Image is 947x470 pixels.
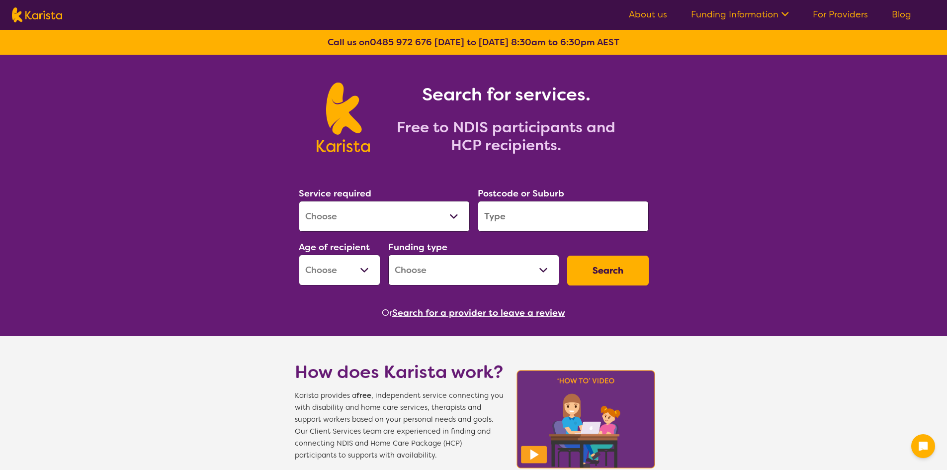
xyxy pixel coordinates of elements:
a: For Providers [813,8,868,20]
h1: How does Karista work? [295,360,504,384]
input: Type [478,201,649,232]
a: Funding Information [691,8,789,20]
img: Karista logo [12,7,62,22]
b: Call us on [DATE] to [DATE] 8:30am to 6:30pm AEST [328,36,619,48]
span: Or [382,305,392,320]
button: Search for a provider to leave a review [392,305,565,320]
b: free [356,391,371,400]
span: Karista provides a , independent service connecting you with disability and home care services, t... [295,390,504,462]
button: Search [567,256,649,285]
label: Funding type [388,241,447,253]
h1: Search for services. [382,83,630,106]
label: Service required [299,188,371,199]
h2: Free to NDIS participants and HCP recipients. [382,118,630,154]
a: Blog [892,8,911,20]
label: Age of recipient [299,241,370,253]
a: About us [629,8,667,20]
a: 0485 972 676 [370,36,432,48]
img: Karista logo [317,83,370,152]
label: Postcode or Suburb [478,188,564,199]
